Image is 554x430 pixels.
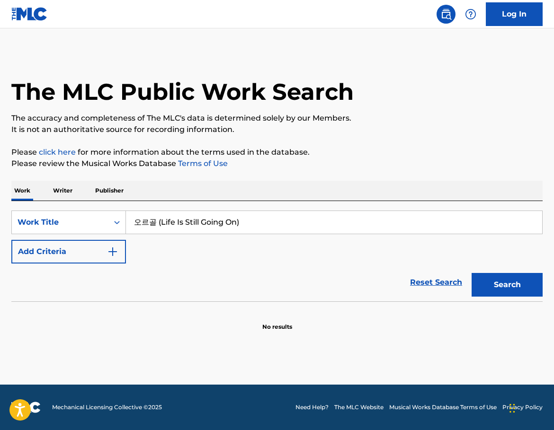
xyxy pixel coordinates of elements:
[50,181,75,201] p: Writer
[486,2,543,26] a: Log In
[11,147,543,158] p: Please for more information about the terms used in the database.
[334,403,384,412] a: The MLC Website
[11,211,543,301] form: Search Form
[295,403,329,412] a: Need Help?
[262,311,292,331] p: No results
[18,217,103,228] div: Work Title
[472,273,543,297] button: Search
[11,158,543,169] p: Please review the Musical Works Database
[509,394,515,422] div: Drag
[11,181,33,201] p: Work
[405,272,467,293] a: Reset Search
[92,181,126,201] p: Publisher
[11,78,354,106] h1: The MLC Public Work Search
[440,9,452,20] img: search
[502,403,543,412] a: Privacy Policy
[437,5,456,24] a: Public Search
[11,113,543,124] p: The accuracy and completeness of The MLC's data is determined solely by our Members.
[11,240,126,263] button: Add Criteria
[11,7,48,21] img: MLC Logo
[507,385,554,430] iframe: Chat Widget
[107,246,118,257] img: 9d2ae6d4665cec9f34b9.svg
[461,5,480,24] div: Help
[11,402,41,413] img: logo
[465,9,476,20] img: help
[52,403,162,412] span: Mechanical Licensing Collective © 2025
[389,403,497,412] a: Musical Works Database Terms of Use
[176,159,228,168] a: Terms of Use
[11,124,543,135] p: It is not an authoritative source for recording information.
[39,148,76,157] a: click here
